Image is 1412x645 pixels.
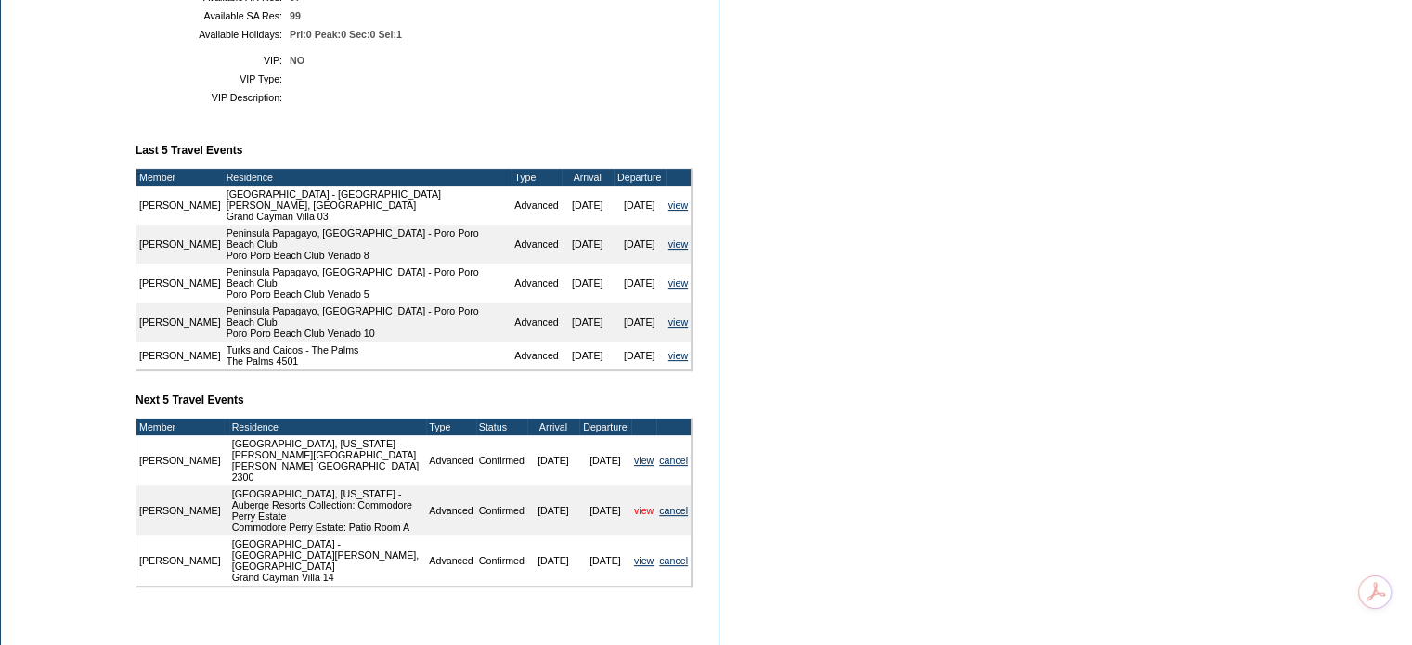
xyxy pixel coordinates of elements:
td: Residence [224,169,512,186]
b: Next 5 Travel Events [136,393,244,406]
span: NO [290,55,304,66]
td: [GEOGRAPHIC_DATA], [US_STATE] - [PERSON_NAME][GEOGRAPHIC_DATA] [PERSON_NAME] [GEOGRAPHIC_DATA] 2300 [229,435,427,485]
td: [DATE] [527,535,579,586]
td: [PERSON_NAME] [136,342,224,369]
span: Pri:0 Peak:0 Sec:0 Sel:1 [290,29,402,40]
td: [GEOGRAPHIC_DATA] - [GEOGRAPHIC_DATA][PERSON_NAME], [GEOGRAPHIC_DATA] Grand Cayman Villa 14 [229,535,427,586]
td: [DATE] [562,303,614,342]
b: Last 5 Travel Events [136,144,242,157]
td: Departure [579,419,631,435]
a: view [668,350,688,361]
td: Confirmed [476,485,527,535]
td: [PERSON_NAME] [136,264,224,303]
td: Advanced [512,342,561,369]
td: [DATE] [527,485,579,535]
td: Status [476,419,527,435]
td: [PERSON_NAME] [136,435,224,485]
td: Arrival [562,169,614,186]
td: VIP Description: [143,92,282,103]
a: view [668,239,688,250]
td: Peninsula Papagayo, [GEOGRAPHIC_DATA] - Poro Poro Beach Club Poro Poro Beach Club Venado 8 [224,225,512,264]
a: view [634,555,654,566]
a: cancel [659,505,688,516]
td: Advanced [426,535,475,586]
td: [DATE] [614,303,666,342]
td: Arrival [527,419,579,435]
a: cancel [659,555,688,566]
td: [PERSON_NAME] [136,485,224,535]
td: [DATE] [579,485,631,535]
td: Advanced [426,435,475,485]
td: Departure [614,169,666,186]
td: Advanced [512,225,561,264]
td: Member [136,169,224,186]
a: cancel [659,455,688,466]
td: Confirmed [476,535,527,586]
td: VIP Type: [143,73,282,84]
td: Type [426,419,475,435]
td: Residence [229,419,427,435]
td: [DATE] [579,535,631,586]
span: 99 [290,10,301,21]
td: Advanced [426,485,475,535]
td: [DATE] [527,435,579,485]
td: [PERSON_NAME] [136,225,224,264]
a: view [668,200,688,211]
td: [DATE] [579,435,631,485]
td: Type [512,169,561,186]
td: [DATE] [614,225,666,264]
td: Advanced [512,186,561,225]
td: [PERSON_NAME] [136,535,224,586]
a: view [668,277,688,289]
td: Peninsula Papagayo, [GEOGRAPHIC_DATA] - Poro Poro Beach Club Poro Poro Beach Club Venado 10 [224,303,512,342]
td: [DATE] [562,264,614,303]
td: Available SA Res: [143,10,282,21]
td: [DATE] [614,342,666,369]
td: [DATE] [614,264,666,303]
td: Member [136,419,224,435]
td: [DATE] [562,342,614,369]
td: [DATE] [614,186,666,225]
td: [DATE] [562,225,614,264]
td: Available Holidays: [143,29,282,40]
td: [PERSON_NAME] [136,303,224,342]
a: view [634,505,654,516]
td: VIP: [143,55,282,66]
a: view [634,455,654,466]
td: Advanced [512,264,561,303]
td: [DATE] [562,186,614,225]
a: view [668,316,688,328]
td: Turks and Caicos - The Palms The Palms 4501 [224,342,512,369]
td: [GEOGRAPHIC_DATA], [US_STATE] - Auberge Resorts Collection: Commodore Perry Estate Commodore Perr... [229,485,427,535]
td: Advanced [512,303,561,342]
td: [PERSON_NAME] [136,186,224,225]
td: Peninsula Papagayo, [GEOGRAPHIC_DATA] - Poro Poro Beach Club Poro Poro Beach Club Venado 5 [224,264,512,303]
td: Confirmed [476,435,527,485]
td: [GEOGRAPHIC_DATA] - [GEOGRAPHIC_DATA][PERSON_NAME], [GEOGRAPHIC_DATA] Grand Cayman Villa 03 [224,186,512,225]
